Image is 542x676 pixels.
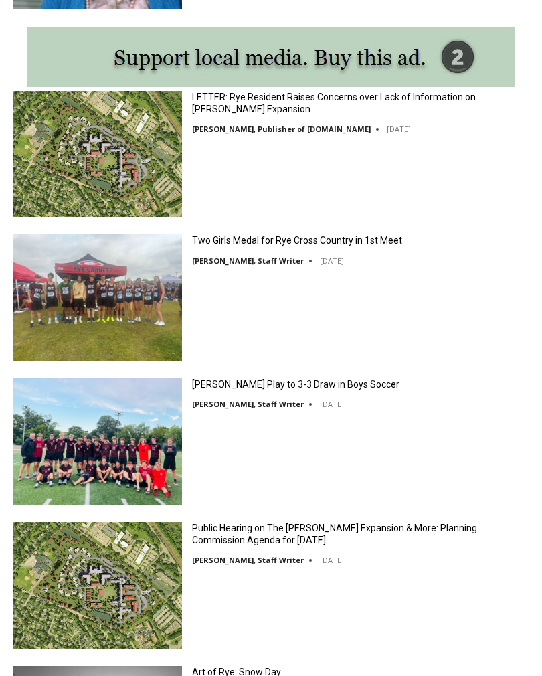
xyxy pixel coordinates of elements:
a: Two Girls Medal for Rye Cross Country in 1st Meet [192,234,402,246]
a: [PERSON_NAME], Publisher of [DOMAIN_NAME] [192,124,371,134]
a: Open Tues. - Sun. [PHONE_NUMBER] [1,135,134,167]
a: [PERSON_NAME], Staff Writer [192,399,304,409]
a: [PERSON_NAME], Staff Writer [192,555,304,565]
img: Public Hearing on The Osborn Expansion & More: Planning Commission Agenda for Tuesday, September ... [13,522,182,649]
time: [DATE] [320,555,344,565]
span: Open Tues. - Sun. [PHONE_NUMBER] [4,138,131,189]
img: LETTER: Rye Resident Raises Concerns over Lack of Information on Osborn Expansion [13,91,182,218]
img: Two Girls Medal for Rye Cross Country in 1st Meet [13,234,182,361]
div: "...watching a master [PERSON_NAME] chef prepare an omakase meal is fascinating dinner theater an... [138,84,197,160]
a: LETTER: Rye Resident Raises Concerns over Lack of Information on [PERSON_NAME] Expansion [192,91,529,115]
time: [DATE] [320,399,344,409]
time: [DATE] [320,256,344,266]
a: [PERSON_NAME], Staff Writer [192,256,304,266]
a: Public Hearing on The [PERSON_NAME] Expansion & More: Planning Commission Agenda for [DATE] [192,522,529,546]
a: [PERSON_NAME] Play to 3-3 Draw in Boys Soccer [192,378,399,390]
img: support local media, buy this ad [27,27,515,87]
time: [DATE] [387,124,411,134]
img: Rye, Harrison Play to 3-3 Draw in Boys Soccer [13,378,182,505]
